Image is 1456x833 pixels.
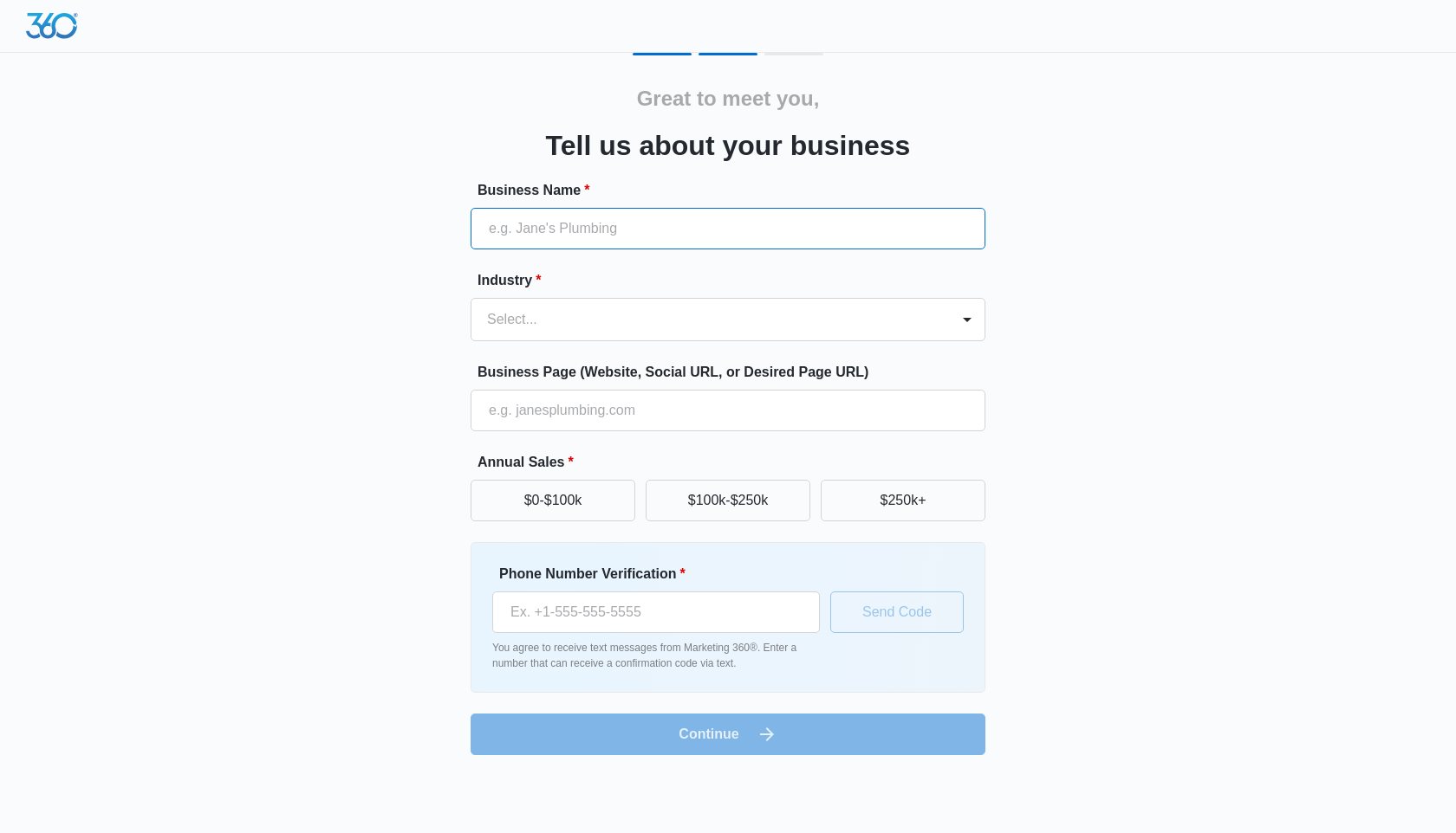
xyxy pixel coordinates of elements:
[478,362,992,383] label: Business Page (Website, Social URL, or Desired Page URL)
[637,83,820,114] h2: Great to meet you,
[499,564,827,584] label: Phone Number Verification
[478,270,992,291] label: Industry
[478,180,992,201] label: Business Name
[821,480,985,521] button: $250k+
[478,452,992,473] label: Annual Sales
[646,480,810,521] button: $100k-$250k
[546,125,911,166] h3: Tell us about your business
[492,591,820,633] input: Ex. +1-555-555-5555
[471,480,635,521] button: $0-$100k
[471,390,985,431] input: e.g. janesplumbing.com
[471,208,985,249] input: e.g. Jane's Plumbing
[492,640,820,671] p: You agree to receive text messages from Marketing 360®. Enter a number that can receive a confirm...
